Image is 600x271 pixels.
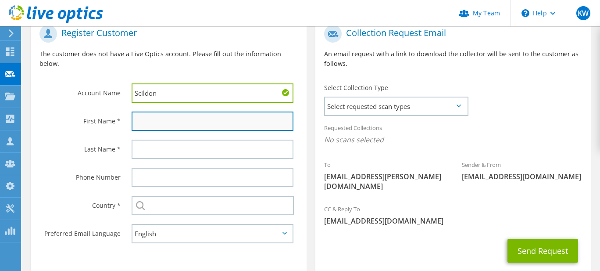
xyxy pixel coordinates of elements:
[324,49,582,69] p: An email request with a link to download the collector will be sent to the customer as follows.
[39,224,121,238] label: Preferred Email Language
[521,9,529,17] svg: \n
[325,98,467,115] span: Select requested scan types
[39,168,121,182] label: Phone Number
[39,83,121,98] label: Account Name
[324,135,582,145] span: No scans selected
[507,239,578,263] button: Send Request
[453,155,591,186] div: Sender & From
[39,140,121,154] label: Last Name *
[39,25,293,43] h1: Register Customer
[324,25,578,43] h1: Collection Request Email
[39,112,121,126] label: First Name *
[39,196,121,210] label: Country *
[39,49,298,69] p: The customer does not have a Live Optics account. Please fill out the information below.
[324,216,582,226] span: [EMAIL_ADDRESS][DOMAIN_NAME]
[462,172,582,181] span: [EMAIL_ADDRESS][DOMAIN_NAME]
[315,200,591,230] div: CC & Reply To
[576,6,590,20] span: KW
[315,155,453,195] div: To
[324,83,388,92] label: Select Collection Type
[315,119,591,151] div: Requested Collections
[324,172,444,191] span: [EMAIL_ADDRESS][PERSON_NAME][DOMAIN_NAME]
